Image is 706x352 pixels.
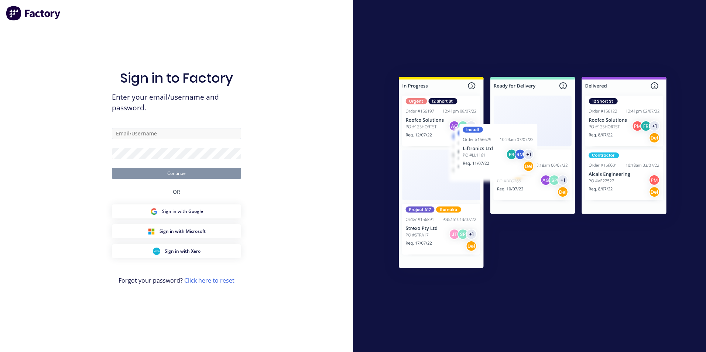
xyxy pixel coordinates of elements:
span: Sign in with Microsoft [160,228,206,235]
button: Google Sign inSign in with Google [112,204,241,218]
span: Sign in with Google [162,208,203,215]
span: Enter your email/username and password. [112,92,241,113]
img: Microsoft Sign in [148,228,155,235]
img: Factory [6,6,61,21]
span: Forgot your password? [119,276,234,285]
img: Xero Sign in [153,248,160,255]
button: Xero Sign inSign in with Xero [112,244,241,258]
img: Sign in [383,62,683,286]
a: Click here to reset [184,276,234,284]
div: OR [173,179,180,204]
input: Email/Username [112,128,241,139]
h1: Sign in to Factory [120,70,233,86]
button: Continue [112,168,241,179]
img: Google Sign in [150,208,158,215]
button: Microsoft Sign inSign in with Microsoft [112,224,241,238]
span: Sign in with Xero [165,248,201,255]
